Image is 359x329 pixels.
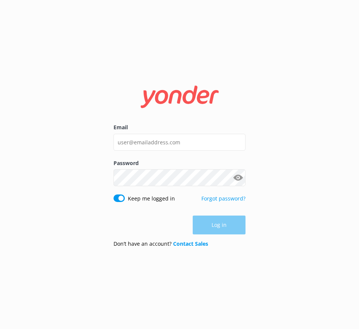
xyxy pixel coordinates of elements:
[114,123,245,132] label: Email
[114,134,245,151] input: user@emailaddress.com
[114,240,208,248] p: Don’t have an account?
[230,170,245,185] button: Show password
[201,195,245,202] a: Forgot password?
[173,240,208,247] a: Contact Sales
[128,194,175,203] label: Keep me logged in
[114,159,245,167] label: Password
